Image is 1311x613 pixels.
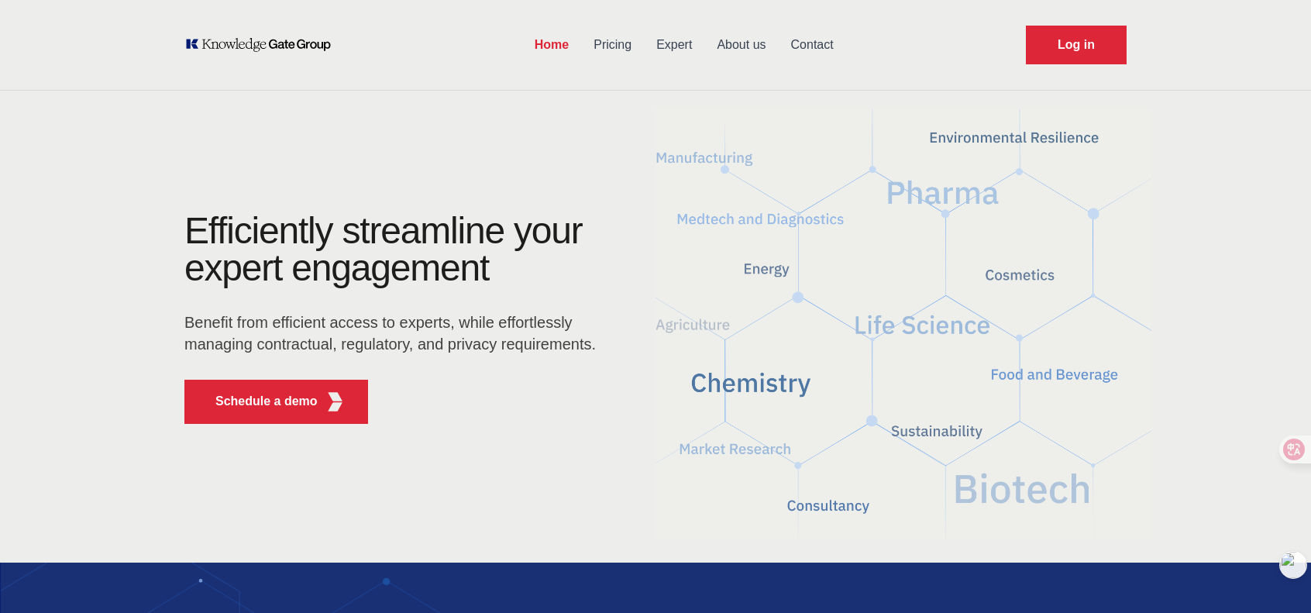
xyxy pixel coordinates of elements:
p: Schedule a demo [215,392,318,411]
a: Home [522,25,581,65]
a: Pricing [581,25,644,65]
p: Benefit from efficient access to experts, while effortlessly managing contractual, regulatory, an... [184,312,606,355]
a: About us [704,25,778,65]
a: Contact [779,25,846,65]
a: Request Demo [1026,26,1127,64]
img: KGG Fifth Element RED [655,101,1151,547]
button: Schedule a demoKGG Fifth Element RED [184,380,368,424]
a: KOL Knowledge Platform: Talk to Key External Experts (KEE) [184,37,342,53]
h1: Efficiently streamline your expert engagement [184,210,583,288]
img: KGG Fifth Element RED [325,392,345,412]
a: Expert [644,25,704,65]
